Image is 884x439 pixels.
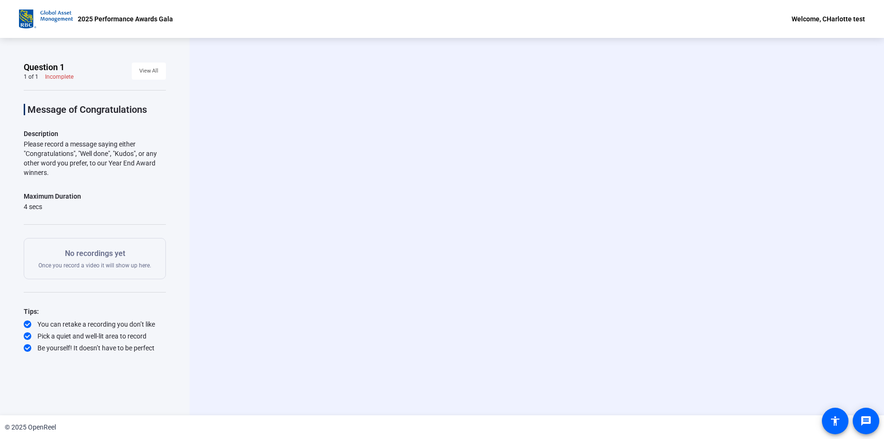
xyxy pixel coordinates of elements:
[24,62,64,73] span: Question 1
[24,139,166,177] div: Please record a message saying either "Congratulations", "Well done", "Kudos", or any other word ...
[27,104,166,115] p: Message of Congratulations
[132,63,166,80] button: View All
[5,422,56,432] div: © 2025 OpenReel
[792,13,865,25] div: Welcome, CHarlotte test
[24,191,81,202] div: Maximum Duration
[24,331,166,341] div: Pick a quiet and well-lit area to record
[38,248,151,259] p: No recordings yet
[19,9,73,28] img: OpenReel logo
[78,13,173,25] p: 2025 Performance Awards Gala
[38,248,151,269] div: Once you record a video it will show up here.
[860,415,872,427] mat-icon: message
[24,202,81,211] div: 4 secs
[24,306,166,317] div: Tips:
[45,73,73,81] div: Incomplete
[24,343,166,353] div: Be yourself! It doesn’t have to be perfect
[24,128,166,139] p: Description
[829,415,841,427] mat-icon: accessibility
[24,320,166,329] div: You can retake a recording you don’t like
[139,64,158,78] span: View All
[24,73,38,81] div: 1 of 1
